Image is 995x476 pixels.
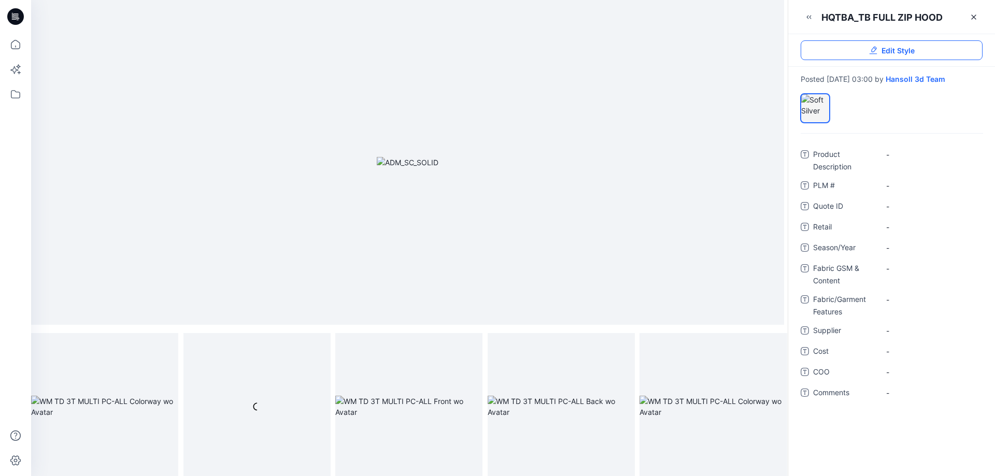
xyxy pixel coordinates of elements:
[886,201,976,212] span: -
[813,345,875,359] span: Cost
[813,386,875,401] span: Comments
[813,262,875,287] span: Fabric GSM & Content
[821,11,943,24] div: HQTBA_TB FULL ZIP HOOD
[801,9,817,25] button: Minimize
[886,149,976,160] span: -
[813,324,875,339] span: Supplier
[801,40,983,60] a: Edit Style
[813,179,875,194] span: PLM #
[801,75,983,83] div: Posted [DATE] 03:00 by
[31,396,178,417] img: WM TD 3T MULTI PC-ALL Colorway wo Avatar
[886,75,945,83] a: Hansoll 3d Team
[886,367,976,378] span: -
[639,396,787,417] img: WM TD 3T MULTI PC-ALL Colorway wo Avatar
[813,200,875,214] span: Quote ID
[377,157,438,168] img: ADM_SC_SOLID
[886,387,976,398] span: -
[335,396,482,417] img: WM TD 3T MULTI PC-ALL Front wo Avatar
[886,294,976,305] span: -
[886,346,976,357] span: -
[813,221,875,235] span: Retail
[886,325,976,336] span: -
[886,180,976,191] span: -
[886,222,976,233] span: -
[886,263,976,274] span: -
[813,148,875,173] span: Product Description
[882,45,915,56] span: Edit Style
[488,396,635,417] img: WM TD 3T MULTI PC-ALL Back wo Avatar
[965,9,982,25] a: Close Style Presentation
[813,366,875,380] span: COO
[813,241,875,256] span: Season/Year
[813,293,875,318] span: Fabric/Garment Features
[801,94,830,123] div: Soft Silver
[886,242,976,253] span: -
